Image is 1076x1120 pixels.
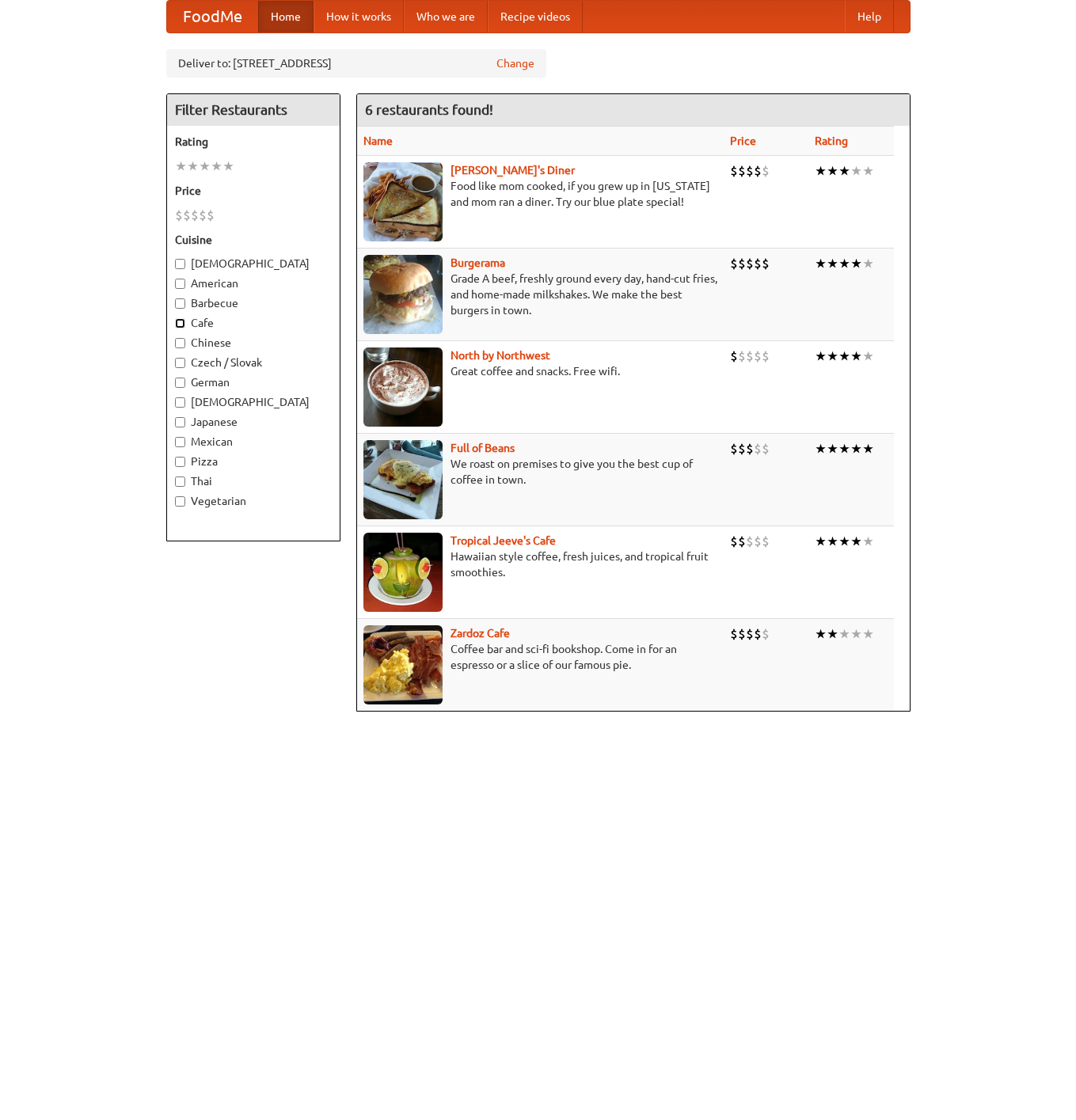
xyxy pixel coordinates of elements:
[845,1,894,32] a: Help
[762,255,770,272] li: $
[175,414,332,430] label: Japanese
[363,440,443,519] img: beans.jpg
[191,207,199,224] li: $
[175,335,332,351] label: Chinese
[738,625,746,643] li: $
[175,493,332,509] label: Vegetarian
[451,627,510,640] a: Zardoz Cafe
[175,476,185,487] input: Thai
[862,625,874,643] li: ★
[211,158,222,175] li: ★
[175,315,332,331] label: Cafe
[175,259,185,269] input: [DEMOGRAPHIC_DATA]
[175,275,332,291] label: American
[827,440,838,457] li: ★
[363,178,717,210] p: Food like mom cooked, if you grew up in [US_STATE] and mom ran a diner. Try our blue plate special!
[738,162,746,180] li: $
[222,158,234,175] li: ★
[827,625,838,643] li: ★
[451,349,550,362] a: North by Northwest
[815,440,827,457] li: ★
[363,135,393,147] a: Name
[363,363,717,379] p: Great coffee and snacks. Free wifi.
[175,279,185,289] input: American
[762,440,770,457] li: $
[496,55,534,71] a: Change
[850,625,862,643] li: ★
[746,533,754,550] li: $
[754,533,762,550] li: $
[314,1,404,32] a: How it works
[738,255,746,272] li: $
[199,158,211,175] li: ★
[451,534,556,547] a: Tropical Jeeve's Cafe
[730,533,738,550] li: $
[175,355,332,370] label: Czech / Slovak
[175,437,185,447] input: Mexican
[754,625,762,643] li: $
[730,162,738,180] li: $
[838,162,850,180] li: ★
[850,255,862,272] li: ★
[183,207,191,224] li: $
[754,347,762,365] li: $
[838,440,850,457] li: ★
[175,496,185,507] input: Vegetarian
[746,625,754,643] li: $
[175,434,332,450] label: Mexican
[451,164,575,177] b: [PERSON_NAME]'s Diner
[363,456,717,488] p: We roast on premises to give you the best cup of coffee in town.
[175,207,183,224] li: $
[175,378,185,388] input: German
[754,162,762,180] li: $
[187,158,199,175] li: ★
[838,625,850,643] li: ★
[762,533,770,550] li: $
[488,1,583,32] a: Recipe videos
[363,625,443,704] img: zardoz.jpg
[738,347,746,365] li: $
[175,298,185,309] input: Barbecue
[175,397,185,408] input: [DEMOGRAPHIC_DATA]
[363,255,443,334] img: burgerama.jpg
[827,162,838,180] li: ★
[175,394,332,410] label: [DEMOGRAPHIC_DATA]
[827,347,838,365] li: ★
[730,440,738,457] li: $
[862,162,874,180] li: ★
[815,255,827,272] li: ★
[258,1,314,32] a: Home
[838,533,850,550] li: ★
[363,347,443,427] img: north.jpg
[199,207,207,224] li: $
[451,256,505,269] a: Burgerama
[175,417,185,427] input: Japanese
[175,158,187,175] li: ★
[838,347,850,365] li: ★
[175,232,332,248] h5: Cuisine
[827,255,838,272] li: ★
[754,440,762,457] li: $
[363,162,443,241] img: sallys.jpg
[838,255,850,272] li: ★
[815,625,827,643] li: ★
[746,255,754,272] li: $
[167,94,340,126] h4: Filter Restaurants
[815,533,827,550] li: ★
[175,134,332,150] h5: Rating
[175,454,332,469] label: Pizza
[730,625,738,643] li: $
[175,358,185,368] input: Czech / Slovak
[862,255,874,272] li: ★
[850,440,862,457] li: ★
[746,440,754,457] li: $
[451,442,515,454] a: Full of Beans
[850,162,862,180] li: ★
[862,533,874,550] li: ★
[850,533,862,550] li: ★
[730,135,756,147] a: Price
[730,255,738,272] li: $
